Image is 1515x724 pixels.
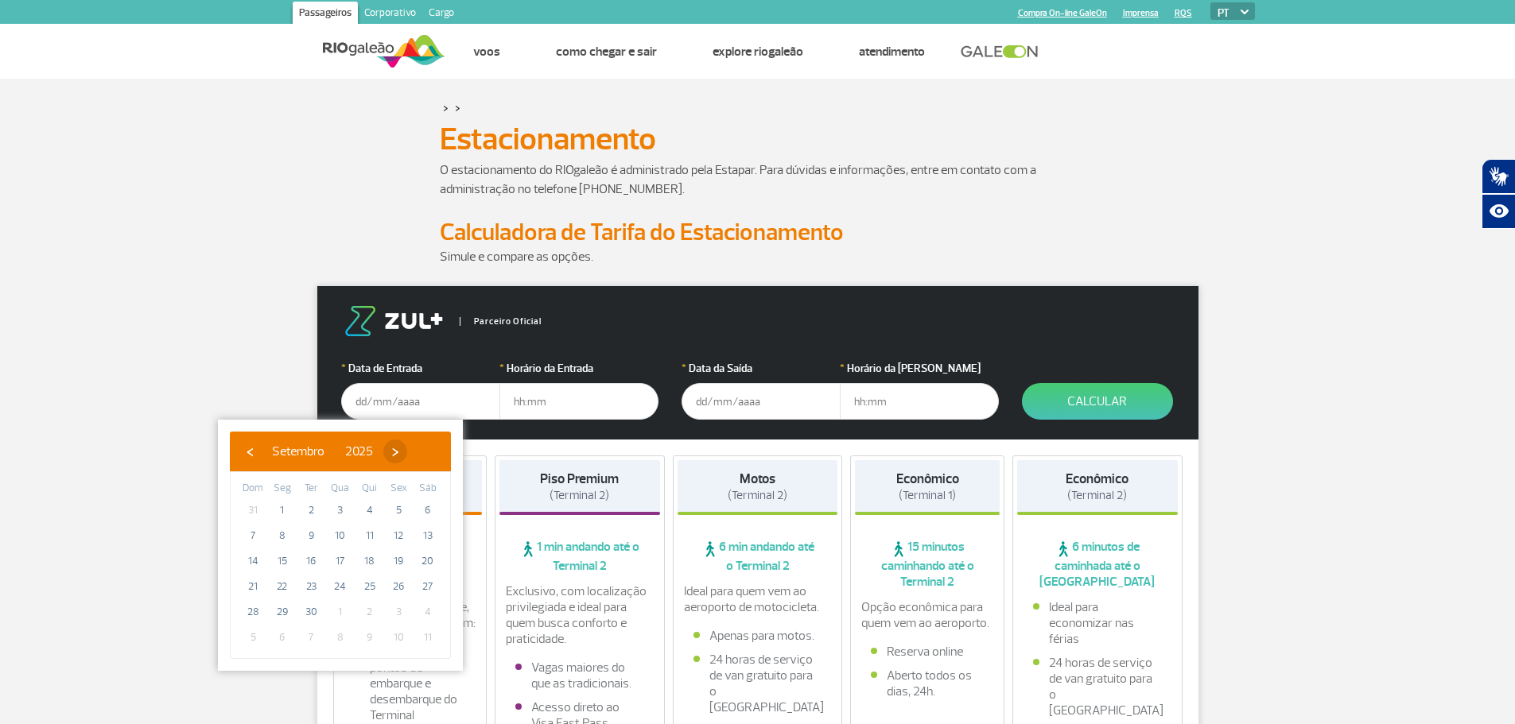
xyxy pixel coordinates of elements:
bs-datepicker-container: calendar [218,420,463,671]
th: weekday [413,480,442,498]
span: 9 [357,625,383,650]
span: 11 [357,523,383,548]
a: Atendimento [859,44,925,60]
span: 1 [270,498,295,523]
input: dd/mm/aaaa [682,383,841,420]
span: 17 [328,548,353,574]
span: 2025 [345,443,373,459]
span: 2 [357,599,383,625]
span: Parceiro Oficial [460,317,542,326]
span: 7 [298,625,324,650]
label: Data de Entrada [341,360,500,377]
span: 14 [240,548,266,574]
span: 2 [298,498,324,523]
th: weekday [384,480,414,498]
strong: Piso Premium [540,470,619,487]
button: › [383,439,407,463]
strong: Econômico [896,470,959,487]
th: weekday [268,480,297,498]
span: 3 [328,498,353,523]
a: Passageiros [293,2,358,27]
span: 1 min andando até o Terminal 2 [499,539,660,574]
span: 8 [270,523,295,548]
span: 6 [270,625,295,650]
span: 28 [240,599,266,625]
th: weekday [297,480,326,498]
strong: Motos [740,470,775,487]
span: (Terminal 2) [1067,488,1127,503]
input: hh:mm [499,383,658,420]
a: Voos [473,44,500,60]
span: 25 [357,574,383,599]
a: Imprensa [1123,8,1159,18]
a: Corporativo [358,2,422,27]
label: Horário da [PERSON_NAME] [840,360,999,377]
span: 9 [298,523,324,548]
button: ‹ [238,439,262,463]
span: 15 [270,548,295,574]
span: 12 [386,523,411,548]
th: weekday [355,480,384,498]
li: Apenas para motos. [693,628,822,644]
input: dd/mm/aaaa [341,383,500,420]
h1: Estacionamento [440,126,1076,153]
li: Ideal para economizar nas férias [1033,599,1162,647]
a: > [443,99,449,117]
span: 11 [415,625,441,650]
button: Calcular [1022,383,1173,420]
span: 1 [328,599,353,625]
li: 24 horas de serviço de van gratuito para o [GEOGRAPHIC_DATA] [1033,655,1162,718]
h2: Calculadora de Tarifa do Estacionamento [440,218,1076,247]
span: 27 [415,574,441,599]
button: Abrir tradutor de língua de sinais. [1482,159,1515,194]
li: 24 horas de serviço de van gratuito para o [GEOGRAPHIC_DATA] [693,652,822,715]
span: 16 [298,548,324,574]
span: 18 [357,548,383,574]
input: hh:mm [840,383,999,420]
span: 4 [415,599,441,625]
span: 5 [386,498,411,523]
div: Plugin de acessibilidade da Hand Talk. [1482,159,1515,229]
span: 13 [415,523,441,548]
a: Explore RIOgaleão [713,44,803,60]
span: (Terminal 2) [550,488,609,503]
span: 30 [298,599,324,625]
span: 4 [357,498,383,523]
bs-datepicker-navigation-view: ​ ​ ​ [238,441,407,457]
a: Compra On-line GaleOn [1018,8,1107,18]
span: (Terminal 1) [899,488,956,503]
th: weekday [239,480,268,498]
a: RQS [1175,8,1192,18]
p: Exclusivo, com localização privilegiada e ideal para quem busca conforto e praticidade. [506,583,654,647]
span: 6 minutos de caminhada até o [GEOGRAPHIC_DATA] [1017,539,1178,590]
span: 19 [386,548,411,574]
span: 15 minutos caminhando até o Terminal 2 [855,539,1000,590]
span: 26 [386,574,411,599]
span: 20 [415,548,441,574]
th: weekday [326,480,355,498]
li: Fácil acesso aos pontos de embarque e desembarque do Terminal [354,644,467,723]
label: Data da Saída [682,360,841,377]
img: logo-zul.png [341,306,446,336]
span: 10 [386,625,411,650]
p: Ideal para quem vem ao aeroporto de motocicleta. [684,583,832,615]
li: Aberto todos os dias, 24h. [871,668,984,699]
a: Cargo [422,2,460,27]
span: 6 min andando até o Terminal 2 [678,539,838,574]
span: 22 [270,574,295,599]
li: Reserva online [871,644,984,660]
span: (Terminal 2) [728,488,787,503]
span: 3 [386,599,411,625]
span: 10 [328,523,353,548]
span: 5 [240,625,266,650]
span: 29 [270,599,295,625]
button: Setembro [262,439,335,463]
span: 7 [240,523,266,548]
p: Simule e compare as opções. [440,247,1076,266]
span: 8 [328,625,353,650]
label: Horário da Entrada [499,360,658,377]
li: Vagas maiores do que as tradicionais. [515,660,644,691]
p: O estacionamento do RIOgaleão é administrado pela Estapar. Para dúvidas e informações, entre em c... [440,161,1076,199]
span: 23 [298,574,324,599]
